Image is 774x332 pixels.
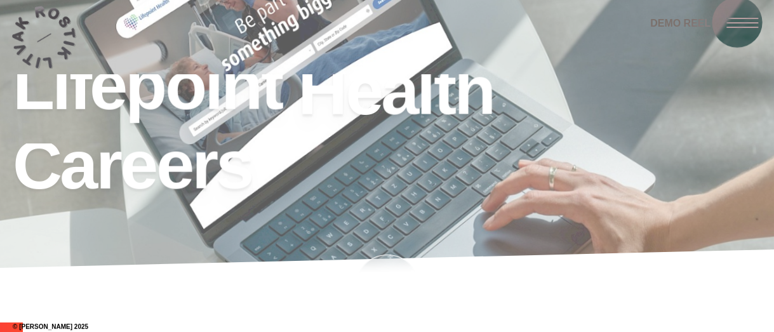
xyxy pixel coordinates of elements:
[204,51,221,120] div: i
[454,56,493,125] div: h
[52,51,69,120] div: i
[298,56,345,125] div: H
[96,130,120,199] div: r
[165,51,204,120] div: o
[125,51,164,120] div: p
[417,56,433,125] div: l
[60,131,95,199] div: a
[221,51,260,120] div: n
[650,15,711,32] a: DEMO REEL
[13,131,60,199] div: C
[345,56,381,125] div: e
[192,130,216,199] div: r
[216,130,251,199] div: s
[69,51,90,120] div: f
[120,130,156,199] div: e
[381,56,417,125] div: a
[261,51,281,120] div: t
[13,51,52,120] div: L
[156,130,192,199] div: e
[90,51,125,120] div: e
[434,56,454,125] div: t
